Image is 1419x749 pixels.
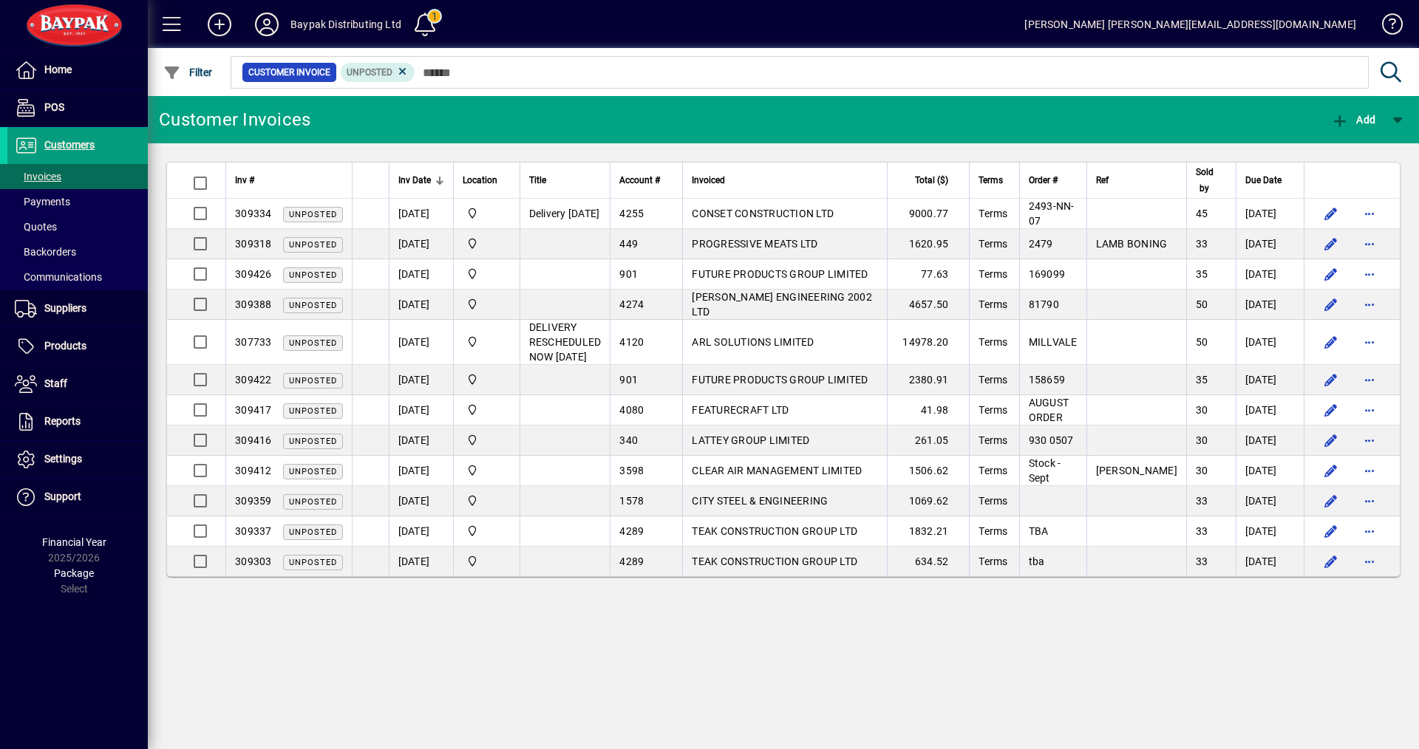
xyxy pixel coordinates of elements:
[1358,262,1381,286] button: More options
[235,555,272,567] span: 309303
[1029,525,1049,537] span: TBA
[235,465,272,476] span: 309412
[289,338,337,348] span: Unposted
[7,264,148,290] a: Communications
[619,495,644,507] span: 1578
[463,553,511,570] span: Baypak - Onekawa
[1196,164,1214,196] span: Sold by
[887,395,970,425] td: 41.98
[235,434,272,446] span: 309416
[619,374,638,386] span: 901
[389,229,453,259] td: [DATE]
[619,268,638,280] span: 901
[887,516,970,547] td: 1832.21
[196,11,243,38] button: Add
[42,536,106,548] span: Financial Year
[163,66,213,78] span: Filter
[463,402,511,418] span: Baypak - Onekawa
[979,172,1003,188] span: Terms
[15,196,70,208] span: Payments
[1319,428,1343,452] button: Edit
[915,172,948,188] span: Total ($)
[1236,516,1304,547] td: [DATE]
[289,527,337,537] span: Unposted
[1236,486,1304,516] td: [DATE]
[619,465,644,476] span: 3598
[1236,456,1304,486] td: [DATE]
[235,208,272,219] span: 309334
[1319,293,1343,316] button: Edit
[619,238,638,250] span: 449
[463,432,511,448] span: Baypak - Onekawa
[398,172,431,188] span: Inv Date
[248,65,330,80] span: Customer Invoice
[7,366,148,403] a: Staff
[692,374,868,386] span: FUTURE PRODUCTS GROUP LIMITED
[463,296,511,312] span: Baypak - Onekawa
[979,336,1007,348] span: Terms
[1236,425,1304,456] td: [DATE]
[389,290,453,320] td: [DATE]
[389,486,453,516] td: [DATE]
[463,205,511,222] span: Baypak - Onekawa
[979,404,1007,416] span: Terms
[1196,434,1208,446] span: 30
[7,328,148,365] a: Products
[44,139,95,151] span: Customers
[979,208,1007,219] span: Terms
[1196,268,1208,280] span: 35
[1236,395,1304,425] td: [DATE]
[619,434,638,446] span: 340
[463,236,511,252] span: Baypak - Onekawa
[619,336,644,348] span: 4120
[979,465,1007,476] span: Terms
[1196,374,1208,386] span: 35
[289,497,337,507] span: Unposted
[1029,172,1078,188] div: Order #
[529,208,600,219] span: Delivery [DATE]
[15,246,76,258] span: Backorders
[1029,397,1069,423] span: AUGUST ORDER
[887,229,970,259] td: 1620.95
[463,462,511,479] span: Baypak - Onekawa
[1319,262,1343,286] button: Edit
[692,172,725,188] span: Invoiced
[389,425,453,456] td: [DATE]
[289,406,337,416] span: Unposted
[7,89,148,126] a: POS
[619,555,644,567] span: 4289
[529,321,602,363] span: DELIVERY RESCHEDULED NOW [DATE]
[235,525,272,537] span: 309337
[692,238,817,250] span: PROGRESSIVE MEATS LTD
[1358,202,1381,225] button: More options
[692,465,862,476] span: CLEAR AIR MANAGEMENT LIMITED
[7,164,148,189] a: Invoices
[619,525,644,537] span: 4289
[1358,428,1381,452] button: More options
[1358,330,1381,354] button: More options
[692,525,857,537] span: TEAK CONSTRUCTION GROUP LTD
[44,377,67,389] span: Staff
[1029,434,1074,446] span: 930 0507
[619,404,644,416] span: 4080
[235,238,272,250] span: 309318
[44,101,64,113] span: POS
[389,259,453,290] td: [DATE]
[979,298,1007,310] span: Terms
[1029,555,1045,567] span: tba
[289,240,337,250] span: Unposted
[979,268,1007,280] span: Terms
[1358,232,1381,256] button: More options
[347,67,392,78] span: Unposted
[1029,172,1058,188] span: Order #
[1029,457,1061,484] span: Stock -Sept
[389,320,453,365] td: [DATE]
[44,64,72,75] span: Home
[979,238,1007,250] span: Terms
[1236,320,1304,365] td: [DATE]
[235,172,254,188] span: Inv #
[1331,114,1375,126] span: Add
[619,172,673,188] div: Account #
[1096,172,1177,188] div: Ref
[289,437,337,446] span: Unposted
